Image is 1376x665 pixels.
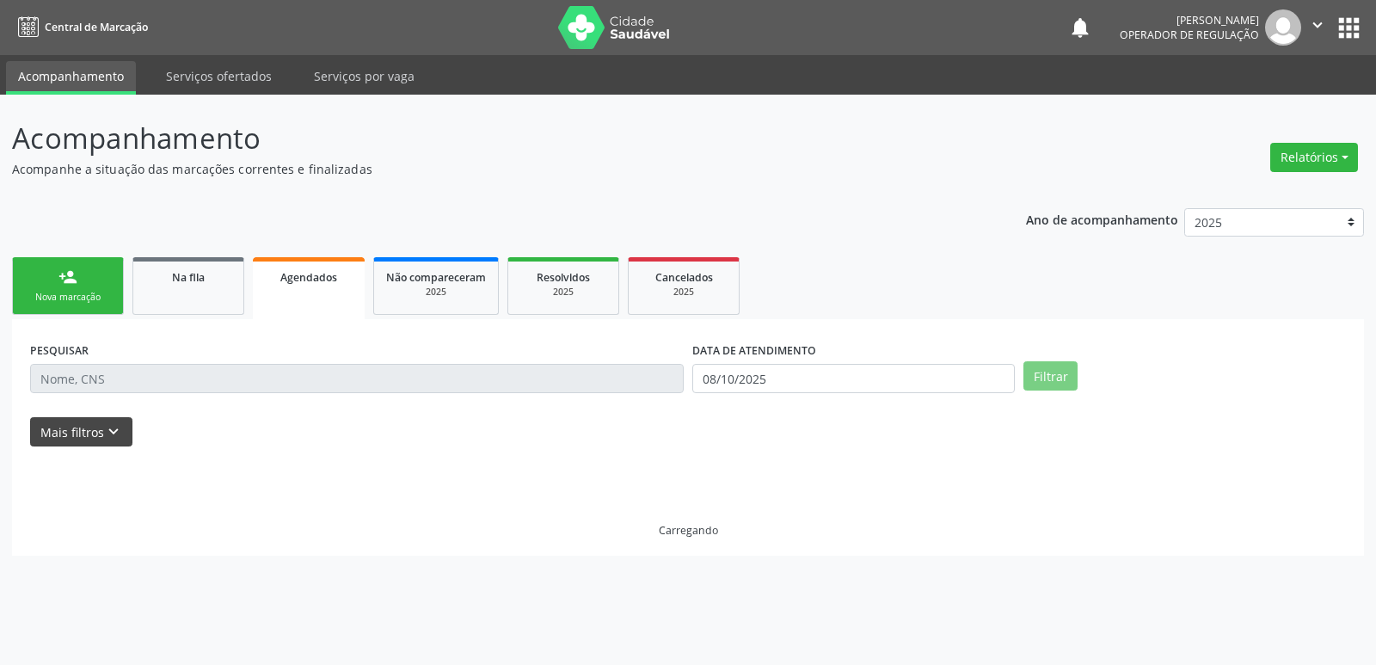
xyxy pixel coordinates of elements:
img: img [1265,9,1301,46]
input: Selecione um intervalo [692,364,1015,393]
span: Não compareceram [386,270,486,285]
a: Serviços ofertados [154,61,284,91]
button: Relatórios [1270,143,1358,172]
span: Central de Marcação [45,20,148,34]
div: person_add [58,268,77,286]
button: notifications [1068,15,1092,40]
a: Central de Marcação [12,13,148,41]
span: Operador de regulação [1120,28,1259,42]
p: Acompanhe a situação das marcações correntes e finalizadas [12,160,958,178]
div: [PERSON_NAME] [1120,13,1259,28]
div: 2025 [386,286,486,299]
a: Acompanhamento [6,61,136,95]
div: 2025 [641,286,727,299]
i:  [1308,15,1327,34]
label: DATA DE ATENDIMENTO [692,337,816,364]
span: Na fila [172,270,205,285]
p: Acompanhamento [12,117,958,160]
a: Serviços por vaga [302,61,427,91]
button:  [1301,9,1334,46]
div: 2025 [520,286,606,299]
span: Resolvidos [537,270,590,285]
button: apps [1334,13,1364,43]
span: Cancelados [655,270,713,285]
div: Nova marcação [25,291,111,304]
div: Carregando [659,523,718,538]
button: Filtrar [1023,361,1078,391]
label: PESQUISAR [30,337,89,364]
p: Ano de acompanhamento [1026,208,1178,230]
span: Agendados [280,270,337,285]
input: Nome, CNS [30,364,684,393]
i: keyboard_arrow_down [104,422,123,441]
button: Mais filtroskeyboard_arrow_down [30,417,132,447]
